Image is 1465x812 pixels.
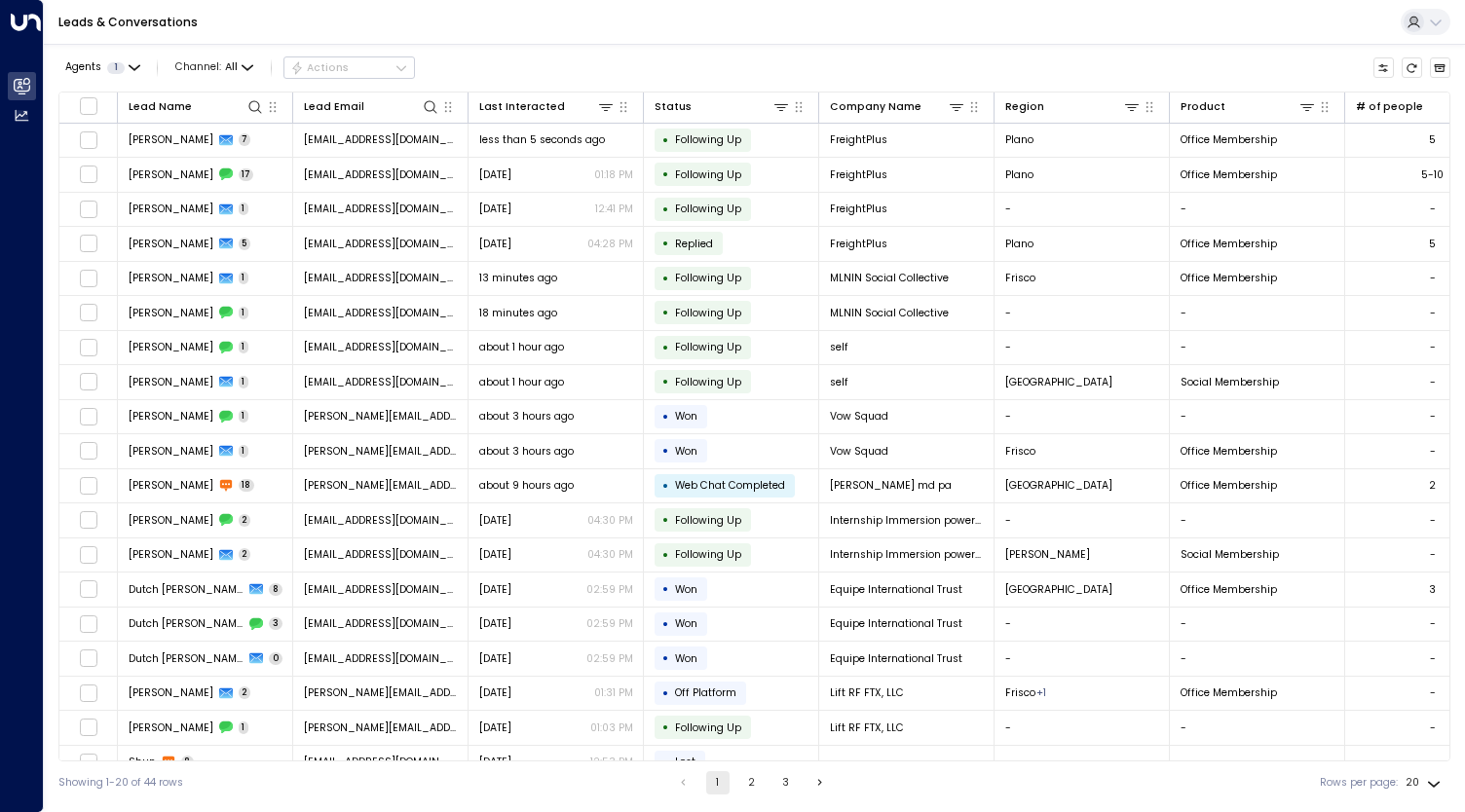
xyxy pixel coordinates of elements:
[662,231,669,256] div: •
[269,652,282,665] span: 0
[1005,444,1035,459] span: Frisco
[79,580,97,599] span: Toggle select row
[79,130,97,149] span: Toggle select row
[586,582,633,597] p: 02:59 PM
[774,771,798,794] button: Go to page 3
[675,478,785,493] span: Web Chat Completed
[79,476,97,495] span: Toggle select row
[1181,271,1277,285] span: Office Membership
[1005,167,1033,182] span: Plano
[1181,478,1277,493] span: Office Membership
[830,651,962,666] span: Equipe International Trust
[239,307,249,319] span: 1
[675,685,736,700] span: Off Platform
[79,511,97,530] span: Toggle select row
[675,306,741,320] span: Following Up
[587,547,633,562] p: 04:30 PM
[671,771,833,794] nav: pagination navigation
[740,771,764,794] button: Go to page 2
[662,750,669,775] div: •
[129,167,213,182] span: Adam Sedaka
[79,235,97,253] span: Toggle select row
[79,649,97,668] span: Toggle select row
[662,681,669,706] div: •
[830,582,962,597] span: Equipe International Trust
[1181,685,1277,700] span: Office Membership
[662,715,669,740] div: •
[1181,132,1277,147] span: Office Membership
[1430,57,1451,79] button: Archived Leads
[1181,97,1317,116] div: Product
[1005,271,1035,285] span: Frisco
[239,410,249,423] span: 1
[830,340,848,354] span: self
[830,513,984,528] span: Internship Immersion powered by Good Ventures
[662,266,669,291] div: •
[1430,444,1436,459] div: -
[1430,513,1436,528] div: -
[79,269,97,287] span: Toggle select row
[58,57,145,78] button: Agents1
[479,651,511,666] span: Yesterday
[290,61,350,75] div: Actions
[675,409,697,424] span: Won
[129,685,213,700] span: Bryan Diaz
[129,478,213,493] span: Adam Carter
[129,755,156,769] span: Shun
[1429,478,1436,493] div: 2
[830,237,887,251] span: FreightPlus
[79,373,97,391] span: Toggle select row
[304,513,458,528] span: gt@goodventuresteam.com
[594,167,633,182] p: 01:18 PM
[830,132,887,147] span: FreightPlus
[304,98,364,116] div: Lead Email
[239,686,251,699] span: 2
[675,755,695,769] span: Lost
[1320,775,1398,791] label: Rows per page:
[675,616,697,631] span: Won
[995,642,1170,676] td: -
[479,202,511,216] span: Yesterday
[586,616,633,631] p: 02:59 PM
[65,62,101,73] span: Agents
[269,583,282,596] span: 8
[830,409,888,424] span: Vow Squad
[1373,57,1395,79] button: Customize
[181,756,195,768] span: 8
[590,720,633,735] p: 01:03 PM
[1170,746,1345,780] td: -
[129,651,244,666] span: Dutch Blackwell
[304,375,458,389] span: bigjfoltz@gmail.com
[995,400,1170,434] td: -
[79,614,97,633] span: Toggle select row
[590,755,633,769] p: 12:53 PM
[79,304,97,322] span: Toggle select row
[239,168,254,181] span: 17
[662,646,669,671] div: •
[1429,237,1436,251] div: 5
[239,514,251,527] span: 2
[304,306,458,320] span: hello@mlninsocial.co
[304,202,458,216] span: asedaka@freightplus.io
[58,775,183,791] div: Showing 1-20 of 44 rows
[129,202,213,216] span: Adam Sedaka
[1005,375,1112,389] span: Flower Mound
[1356,98,1423,116] div: # of people
[304,616,458,631] span: dutchblackwell07@gmail.com
[662,473,669,498] div: •
[1430,685,1436,700] div: -
[129,444,213,459] span: Terrance Watson
[594,685,633,700] p: 01:31 PM
[1429,582,1436,597] div: 3
[595,202,633,216] p: 12:41 PM
[239,341,249,353] span: 1
[587,237,633,251] p: 04:28 PM
[1181,547,1279,562] span: Social Membership
[304,271,458,285] span: hello@mlninsocial.co
[304,132,458,147] span: asedaka@freightplus.io
[79,442,97,461] span: Toggle select row
[662,507,669,533] div: •
[1430,375,1436,389] div: -
[479,132,605,147] span: less than 5 seconds ago
[304,478,458,493] span: Adam.c.carter.md@gmail.com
